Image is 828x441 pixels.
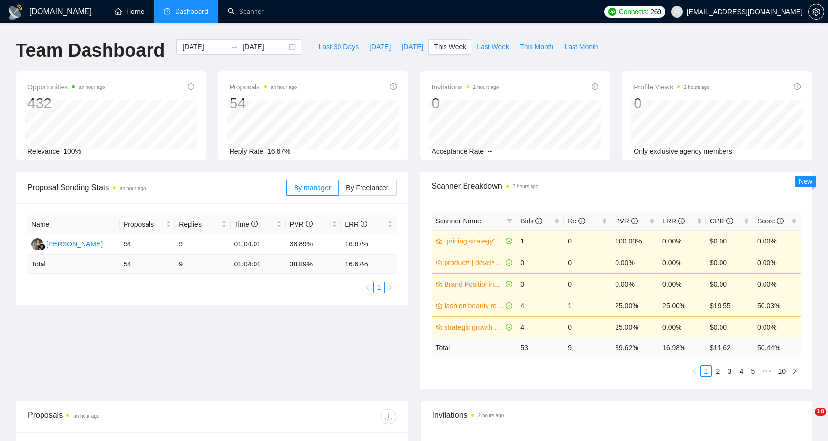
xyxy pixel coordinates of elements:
[815,408,826,416] span: 10
[27,255,120,274] td: Total
[120,186,146,191] time: an hour ago
[735,365,747,377] li: 4
[753,230,801,252] td: 0.00%
[445,300,504,311] a: fashion beauty retail CPG global
[294,184,331,192] span: By manager
[506,281,512,287] span: check-circle
[789,365,801,377] li: Next Page
[445,322,504,332] a: strategic growth global
[16,39,165,62] h1: Team Dashboard
[611,230,658,252] td: 100.00%
[799,177,812,185] span: New
[361,282,373,293] button: left
[688,365,700,377] li: Previous Page
[306,220,313,227] span: info-circle
[364,285,370,290] span: left
[634,94,710,112] div: 0
[634,81,710,93] span: Profile Views
[753,295,801,316] td: 50.03%
[608,8,616,16] img: upwork-logo.png
[79,85,105,90] time: an hour ago
[724,366,735,376] a: 3
[374,282,384,293] a: 1
[318,42,359,52] span: Last 30 Days
[477,42,509,52] span: Last Week
[658,230,706,252] td: 0.00%
[124,219,164,230] span: Proposals
[381,409,396,424] button: download
[39,243,45,250] img: gigradar-bm.png
[445,279,504,289] a: Brand Positioning - US only
[564,295,611,316] td: 1
[230,94,297,112] div: 54
[231,255,286,274] td: 01:04:01
[726,218,733,224] span: info-circle
[658,273,706,295] td: 0.00%
[27,147,60,155] span: Relevance
[564,42,598,52] span: Last Month
[564,273,611,295] td: 0
[808,8,824,16] a: setting
[809,8,824,16] span: setting
[688,365,700,377] button: left
[361,282,373,293] li: Previous Page
[706,295,753,316] td: $19.55
[514,39,559,55] button: This Month
[578,218,585,224] span: info-circle
[345,220,367,228] span: LRR
[488,147,492,155] span: --
[175,255,230,274] td: 9
[564,338,611,357] td: 9
[794,83,801,90] span: info-circle
[28,409,212,424] div: Proposals
[341,255,396,274] td: 16.67 %
[120,215,175,234] th: Proposals
[506,302,512,309] span: check-circle
[388,285,394,290] span: right
[747,365,759,377] li: 5
[516,338,564,357] td: 53
[445,257,504,268] a: product* | devel* | business* | strategy* | retail* - [DEMOGRAPHIC_DATA] ONLY EXPERT
[592,83,598,90] span: info-circle
[611,316,658,338] td: 25.00%
[516,273,564,295] td: 0
[520,217,542,225] span: Bids
[231,43,238,51] span: to
[436,281,443,287] span: crown
[346,184,388,192] span: By Freelancer
[115,7,144,16] a: homeHome
[619,6,648,17] span: Connects:
[436,324,443,331] span: crown
[568,217,585,225] span: Re
[658,252,706,273] td: 0.00%
[478,413,504,418] time: 2 hours ago
[747,366,758,376] a: 5
[520,42,553,52] span: This Month
[678,218,685,224] span: info-circle
[341,234,396,255] td: 16.67%
[753,316,801,338] td: 0.00%
[507,218,512,224] span: filter
[753,252,801,273] td: 0.00%
[267,147,290,155] span: 16.67%
[46,239,103,249] div: [PERSON_NAME]
[230,81,297,93] span: Proposals
[27,94,105,112] div: 432
[120,234,175,255] td: 54
[759,365,774,377] li: Next 5 Pages
[188,83,194,90] span: info-circle
[436,217,481,225] span: Scanner Name
[242,42,287,52] input: End date
[286,234,341,255] td: 38.89%
[286,255,341,274] td: 38.89 %
[436,302,443,309] span: crown
[611,273,658,295] td: 0.00%
[385,282,397,293] button: right
[361,220,367,227] span: info-circle
[64,147,81,155] span: 100%
[8,4,23,20] img: logo
[662,217,685,225] span: LRR
[436,238,443,244] span: crown
[706,316,753,338] td: $0.00
[516,316,564,338] td: 4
